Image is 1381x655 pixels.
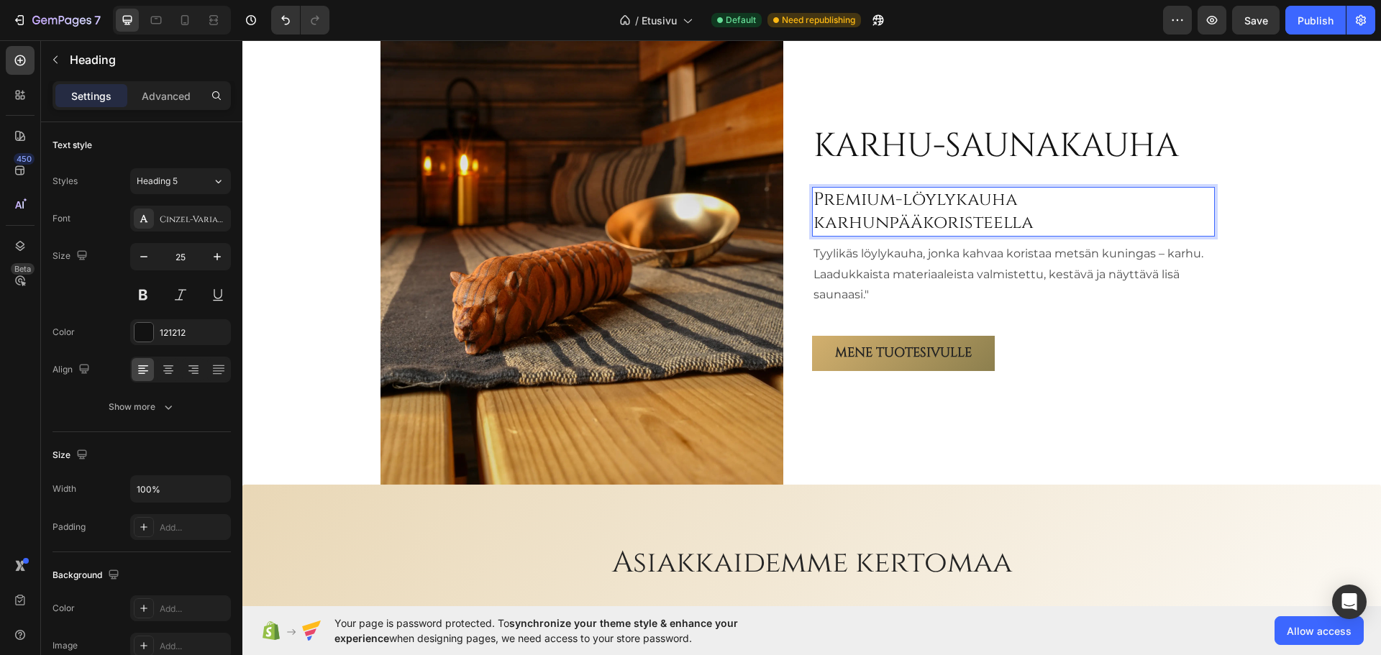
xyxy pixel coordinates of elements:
[570,296,752,330] a: Mene tuotesivulle
[53,602,75,615] div: Color
[334,615,794,646] span: Your page is password protected. To when designing pages, we need access to your store password.
[160,213,227,226] div: Cinzel-VariableFont_wght
[570,202,972,267] div: Rich Text Editor. Editing area: main
[242,40,1381,606] iframe: Design area
[570,83,938,129] h2: Karhu-saunakauha
[53,139,92,152] div: Text style
[570,147,972,196] h2: Rich Text Editor. Editing area: main
[160,603,227,615] div: Add...
[160,640,227,653] div: Add...
[53,482,76,495] div: Width
[53,446,91,465] div: Size
[14,153,35,165] div: 450
[1244,14,1268,27] span: Save
[131,476,230,502] input: Auto
[138,502,1001,543] h2: Asiakkaidemme kertomaa
[334,617,738,644] span: synchronize your theme style & enhance your experience
[11,263,35,275] div: Beta
[571,148,971,195] p: Premium-löylykauha karhunpääkoristeella
[160,326,227,339] div: 121212
[94,12,101,29] p: 7
[726,14,756,27] span: Default
[1287,623,1352,638] span: Allow access
[71,88,111,104] p: Settings
[635,13,639,28] span: /
[1298,13,1334,28] div: Publish
[53,247,91,266] div: Size
[53,212,70,225] div: Font
[1275,616,1364,645] button: Allow access
[1285,6,1346,35] button: Publish
[53,639,78,652] div: Image
[53,521,86,533] div: Padding
[1232,6,1280,35] button: Save
[109,400,176,414] div: Show more
[53,175,78,188] div: Styles
[6,6,107,35] button: 7
[142,88,191,104] p: Advanced
[782,14,855,27] span: Need republishing
[53,394,231,420] button: Show more
[593,301,729,324] p: Mene tuotesivulle
[1332,585,1367,619] div: Open Intercom Messenger
[137,175,178,188] span: Heading 5
[53,566,122,585] div: Background
[70,51,225,68] p: Heading
[160,521,227,534] div: Add...
[271,6,329,35] div: Undo/Redo
[130,168,231,194] button: Heading 5
[571,203,971,265] p: Tyylikäs löylykauha, jonka kahvaa koristaa metsän kuningas – karhu. Laadukkaista materiaaleista v...
[642,13,677,28] span: Etusivu
[53,326,75,339] div: Color
[53,360,93,380] div: Align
